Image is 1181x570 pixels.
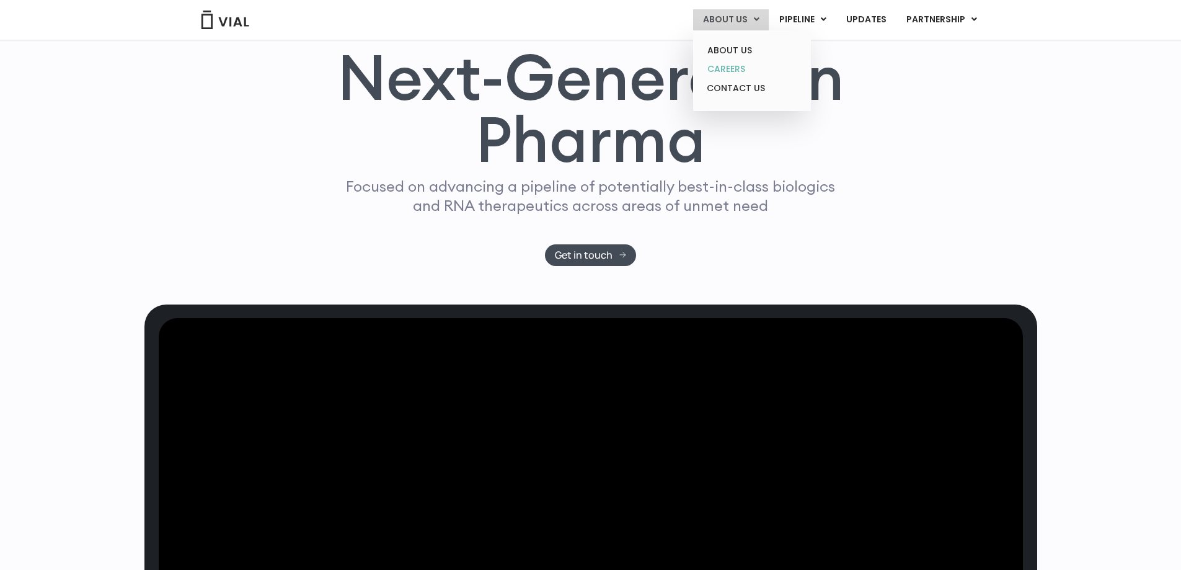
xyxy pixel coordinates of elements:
[769,9,836,30] a: PIPELINEMenu Toggle
[341,177,841,215] p: Focused on advancing a pipeline of potentially best-in-class biologics and RNA therapeutics acros...
[836,9,896,30] a: UPDATES
[697,41,806,60] a: ABOUT US
[896,9,987,30] a: PARTNERSHIPMenu Toggle
[555,251,613,260] span: Get in touch
[200,11,250,29] img: Vial Logo
[697,60,806,79] a: CAREERS
[322,46,859,171] h1: Next-Generation Pharma
[545,244,636,266] a: Get in touch
[697,79,806,99] a: CONTACT US
[693,9,769,30] a: ABOUT USMenu Toggle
